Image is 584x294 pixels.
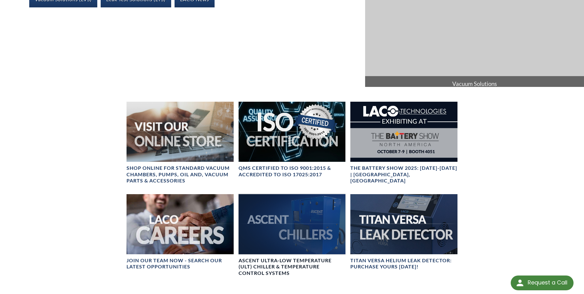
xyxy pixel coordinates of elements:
[127,194,233,270] a: Join our team now - SEARCH OUR LATEST OPPORTUNITIES
[365,76,584,92] span: Vacuum Solutions
[239,257,345,276] h4: Ascent Ultra-Low Temperature (ULT) Chiller & Temperature Control Systems
[127,257,233,270] h4: Join our team now - SEARCH OUR LATEST OPPORTUNITIES
[350,257,457,270] h4: TITAN VERSA Helium Leak Detector: Purchase Yours [DATE]!
[127,102,233,184] a: Visit Our Online Store headerSHOP ONLINE FOR STANDARD VACUUM CHAMBERS, PUMPS, OIL AND, VACUUM PAR...
[239,165,345,178] h4: QMS CERTIFIED to ISO 9001:2015 & Accredited to ISO 17025:2017
[528,276,567,290] div: Request a Call
[239,102,345,178] a: ISO Certification headerQMS CERTIFIED to ISO 9001:2015 & Accredited to ISO 17025:2017
[350,194,457,270] a: TITAN VERSA bannerTITAN VERSA Helium Leak Detector: Purchase Yours [DATE]!
[350,102,457,184] a: The Battery Show 2025: Oct 7-9 | Detroit, MIThe Battery Show 2025: [DATE]-[DATE] | [GEOGRAPHIC_DA...
[511,276,574,290] div: Request a Call
[515,278,525,288] img: round button
[127,165,233,184] h4: SHOP ONLINE FOR STANDARD VACUUM CHAMBERS, PUMPS, OIL AND, VACUUM PARTS & ACCESSORIES
[350,165,457,184] h4: The Battery Show 2025: [DATE]-[DATE] | [GEOGRAPHIC_DATA], [GEOGRAPHIC_DATA]
[239,194,345,277] a: Ascent Chiller ImageAscent Ultra-Low Temperature (ULT) Chiller & Temperature Control Systems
